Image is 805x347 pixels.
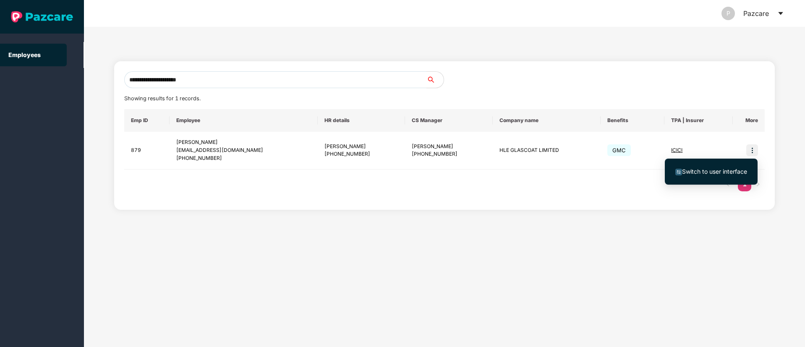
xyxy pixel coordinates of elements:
[324,150,398,158] div: [PHONE_NUMBER]
[124,95,201,102] span: Showing results for 1 records.
[755,182,761,187] span: right
[124,109,170,132] th: Emp ID
[426,76,444,83] span: search
[733,109,765,132] th: More
[493,109,601,132] th: Company name
[170,109,318,132] th: Employee
[176,146,311,154] div: [EMAIL_ADDRESS][DOMAIN_NAME]
[324,143,398,151] div: [PERSON_NAME]
[751,178,765,191] button: right
[176,154,311,162] div: [PHONE_NUMBER]
[124,132,170,170] td: 879
[751,178,765,191] li: Next Page
[412,150,486,158] div: [PHONE_NUMBER]
[746,144,758,156] img: icon
[671,147,682,153] span: ICICI
[601,109,664,132] th: Benefits
[412,143,486,151] div: [PERSON_NAME]
[727,7,730,20] span: P
[777,10,784,17] span: caret-down
[493,132,601,170] td: HLE GLASCOAT LIMITED
[607,144,631,156] span: GMC
[675,169,682,175] img: svg+xml;base64,PHN2ZyB4bWxucz0iaHR0cDovL3d3dy53My5vcmcvMjAwMC9zdmciIHdpZHRoPSIxNiIgaGVpZ2h0PSIxNi...
[405,109,492,132] th: CS Manager
[176,138,311,146] div: [PERSON_NAME]
[318,109,405,132] th: HR details
[426,71,444,88] button: search
[8,51,41,58] a: Employees
[682,168,747,175] span: Switch to user interface
[664,109,733,132] th: TPA | Insurer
